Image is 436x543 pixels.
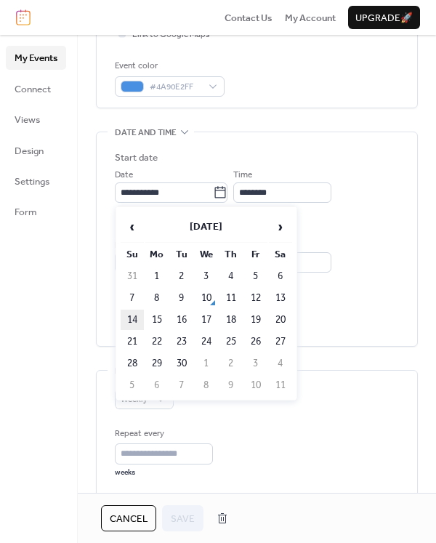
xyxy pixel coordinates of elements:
a: Views [6,108,66,131]
span: Contact Us [225,11,272,25]
span: Time [233,168,252,182]
td: 8 [195,375,218,395]
th: [DATE] [145,212,267,243]
span: Date and time [115,126,177,140]
span: Cancel [110,512,148,526]
span: Settings [15,174,49,189]
td: 10 [195,288,218,308]
a: Connect [6,77,66,100]
td: 10 [244,375,267,395]
a: My Events [6,46,66,69]
span: Upgrade 🚀 [355,11,413,25]
span: My Events [15,51,57,65]
td: 9 [219,375,243,395]
th: Mo [145,244,169,265]
td: 8 [145,288,169,308]
span: Link to Google Maps [132,28,210,42]
td: 29 [145,353,169,374]
th: We [195,244,218,265]
td: 24 [195,331,218,352]
td: 19 [244,310,267,330]
td: 16 [170,310,193,330]
td: 9 [170,288,193,308]
td: 6 [145,375,169,395]
td: 7 [121,288,144,308]
td: 4 [269,353,292,374]
th: Sa [269,244,292,265]
img: logo [16,9,31,25]
th: Th [219,244,243,265]
a: Design [6,139,66,162]
td: 26 [244,331,267,352]
span: Connect [15,82,51,97]
div: Start date [115,150,158,165]
a: Settings [6,169,66,193]
td: 28 [121,353,144,374]
td: 31 [121,266,144,286]
a: Form [6,200,66,223]
div: weeks [115,467,213,478]
a: My Account [285,10,336,25]
td: 5 [244,266,267,286]
td: 15 [145,310,169,330]
span: Form [15,205,37,220]
span: Design [15,144,44,158]
th: Tu [170,244,193,265]
td: 22 [145,331,169,352]
td: 12 [244,288,267,308]
td: 11 [219,288,243,308]
td: 3 [195,266,218,286]
td: 18 [219,310,243,330]
td: 4 [219,266,243,286]
div: Event color [115,59,222,73]
td: 2 [219,353,243,374]
span: Views [15,113,40,127]
td: 25 [219,331,243,352]
td: 1 [195,353,218,374]
td: 7 [170,375,193,395]
th: Su [121,244,144,265]
td: 20 [269,310,292,330]
td: 1 [145,266,169,286]
td: 6 [269,266,292,286]
span: Date [115,168,133,182]
button: Cancel [101,505,156,531]
td: 11 [269,375,292,395]
div: Repeat every [115,427,210,441]
span: #4A90E2FF [150,80,201,94]
td: 13 [269,288,292,308]
td: 14 [121,310,144,330]
td: 27 [269,331,292,352]
span: › [270,212,291,241]
span: ‹ [121,212,143,241]
td: 30 [170,353,193,374]
th: Fr [244,244,267,265]
td: 5 [121,375,144,395]
td: 17 [195,310,218,330]
a: Contact Us [225,10,272,25]
td: 21 [121,331,144,352]
td: 2 [170,266,193,286]
button: Upgrade🚀 [348,6,420,29]
td: 3 [244,353,267,374]
td: 23 [170,331,193,352]
span: My Account [285,11,336,25]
